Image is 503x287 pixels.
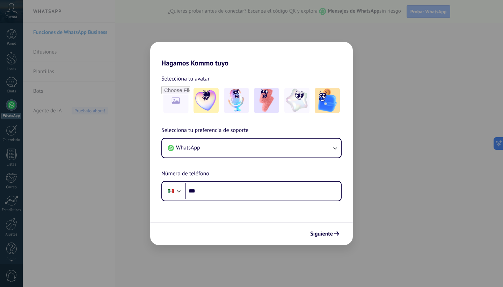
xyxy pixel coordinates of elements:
span: Selecciona tu preferencia de soporte [161,126,249,135]
img: -4.jpeg [284,88,309,113]
button: WhatsApp [162,139,341,157]
span: WhatsApp [176,144,200,151]
button: Siguiente [307,228,342,240]
span: Siguiente [310,231,333,236]
img: -5.jpeg [315,88,340,113]
span: Número de teléfono [161,169,209,178]
img: -1.jpeg [194,88,219,113]
span: Selecciona tu avatar [161,74,210,83]
h2: Hagamos Kommo tuyo [150,42,353,67]
img: -2.jpeg [224,88,249,113]
div: Mexico: + 52 [164,184,177,198]
img: -3.jpeg [254,88,279,113]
